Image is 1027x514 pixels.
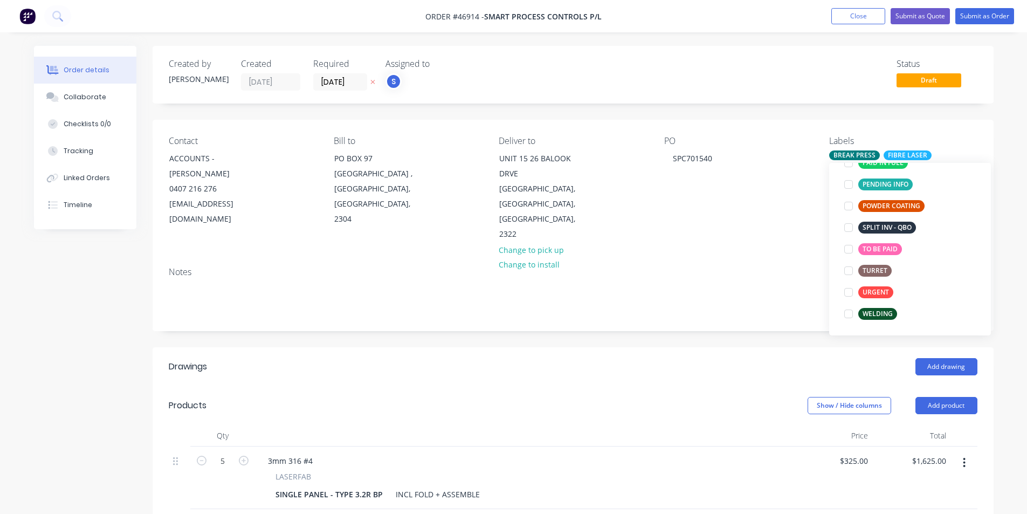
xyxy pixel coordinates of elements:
[64,65,109,75] div: Order details
[34,111,136,138] button: Checklists 0/0
[891,8,950,24] button: Submit as Quote
[169,181,259,196] div: 0407 216 276
[169,73,228,85] div: [PERSON_NAME]
[169,399,206,412] div: Products
[490,150,598,242] div: UNIT 15 26 BALOOK DRVE[GEOGRAPHIC_DATA], [GEOGRAPHIC_DATA], [GEOGRAPHIC_DATA], 2322
[493,242,569,257] button: Change to pick up
[955,8,1014,24] button: Submit as Order
[884,150,932,160] div: FIBRE LASER
[858,222,916,234] div: SPLIT INV - QBO
[34,138,136,165] button: Tracking
[34,57,136,84] button: Order details
[190,425,255,447] div: Qty
[334,166,424,227] div: [GEOGRAPHIC_DATA] , [GEOGRAPHIC_DATA], [GEOGRAPHIC_DATA], 2304
[915,397,977,414] button: Add product
[271,486,387,502] div: SINGLE PANEL - TYPE 3.2R BP
[275,471,311,482] span: LASERFAB
[664,136,812,146] div: PO
[334,136,481,146] div: Bill to
[169,136,316,146] div: Contact
[872,425,950,447] div: Total
[858,179,913,190] div: PENDING INFO
[840,177,917,192] button: PENDING INFO
[858,200,925,212] div: POWDER COATING
[794,425,872,447] div: Price
[425,11,484,22] span: Order #46914 -
[808,397,891,414] button: Show / Hide columns
[385,73,402,90] button: S
[840,306,901,321] button: WELDING
[259,453,321,469] div: 3mm 316 #4
[897,73,961,87] span: Draft
[858,308,897,320] div: WELDING
[664,150,721,166] div: SPC701540
[840,220,920,235] button: SPLIT INV - QBO
[391,486,484,502] div: INCL FOLD + ASSEMBLE
[169,151,259,181] div: ACCOUNTS - [PERSON_NAME]
[19,8,36,24] img: Factory
[493,257,565,272] button: Change to install
[64,200,92,210] div: Timeline
[499,151,589,181] div: UNIT 15 26 BALOOK DRVE
[169,59,228,69] div: Created by
[840,285,898,300] button: URGENT
[484,11,602,22] span: SMART PROCESS CONTROLS P/L
[840,242,906,257] button: TO BE PAID
[64,119,111,129] div: Checklists 0/0
[169,360,207,373] div: Drawings
[241,59,300,69] div: Created
[840,263,896,278] button: TURRET
[829,136,977,146] div: Labels
[34,84,136,111] button: Collaborate
[831,8,885,24] button: Close
[499,181,589,242] div: [GEOGRAPHIC_DATA], [GEOGRAPHIC_DATA], [GEOGRAPHIC_DATA], 2322
[334,151,424,166] div: PO BOX 97
[385,59,493,69] div: Assigned to
[313,59,373,69] div: Required
[858,243,902,255] div: TO BE PAID
[169,196,259,227] div: [EMAIL_ADDRESS][DOMAIN_NAME]
[160,150,268,227] div: ACCOUNTS - [PERSON_NAME]0407 216 276[EMAIL_ADDRESS][DOMAIN_NAME]
[840,155,912,170] button: PAID IN FULL
[34,165,136,191] button: Linked Orders
[858,157,908,169] div: PAID IN FULL
[499,136,646,146] div: Deliver to
[64,146,93,156] div: Tracking
[325,150,433,227] div: PO BOX 97[GEOGRAPHIC_DATA] , [GEOGRAPHIC_DATA], [GEOGRAPHIC_DATA], 2304
[915,358,977,375] button: Add drawing
[64,173,110,183] div: Linked Orders
[829,150,880,160] div: BREAK PRESS
[858,265,892,277] div: TURRET
[34,191,136,218] button: Timeline
[169,267,977,277] div: Notes
[897,59,977,69] div: Status
[840,198,929,214] button: POWDER COATING
[858,286,893,298] div: URGENT
[64,92,106,102] div: Collaborate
